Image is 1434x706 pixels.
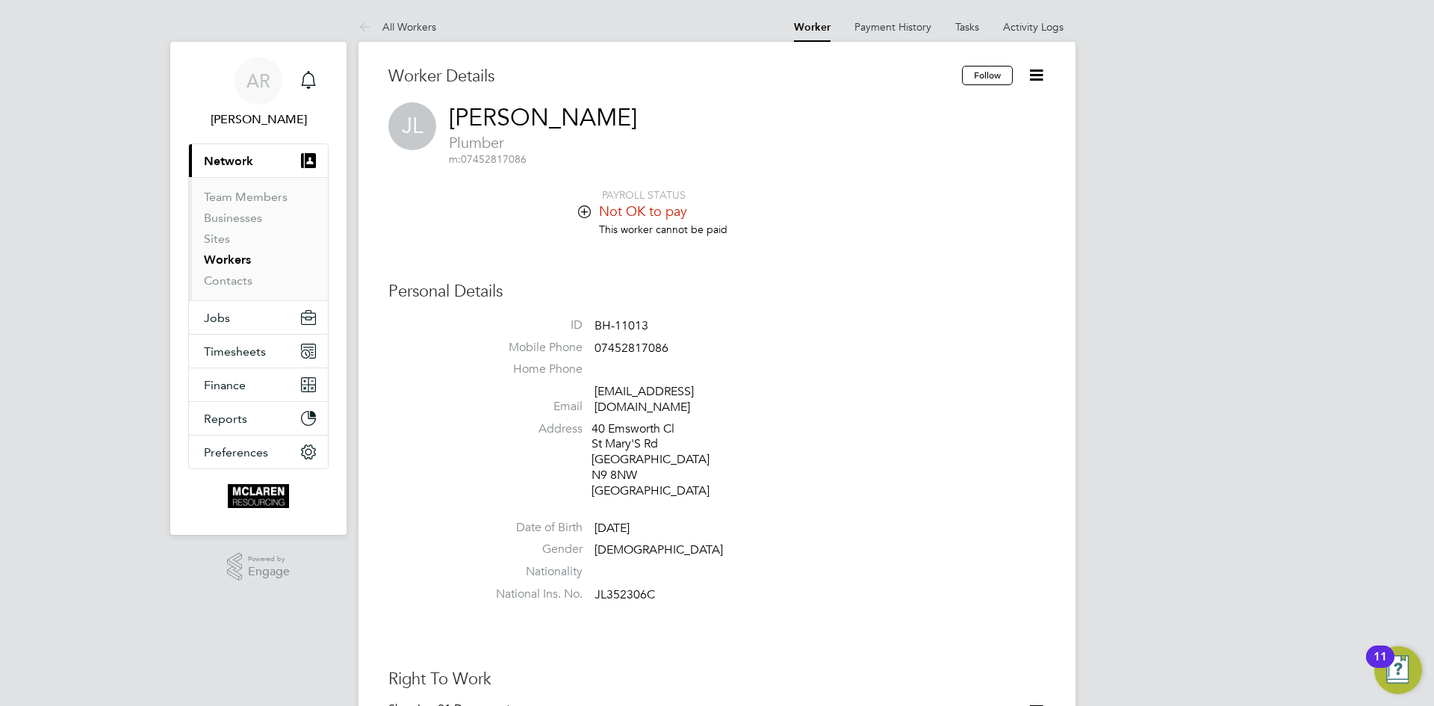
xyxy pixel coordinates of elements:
[599,223,727,236] span: This worker cannot be paid
[592,421,733,499] div: 40 Emsworth Cl St Mary'S Rd [GEOGRAPHIC_DATA] N9 8NW [GEOGRAPHIC_DATA]
[204,311,230,325] span: Jobs
[1003,20,1064,34] a: Activity Logs
[449,133,637,152] span: Plumber
[595,521,630,536] span: [DATE]
[189,301,328,334] button: Jobs
[227,553,291,581] a: Powered byEngage
[248,566,290,578] span: Engage
[189,436,328,468] button: Preferences
[478,362,583,377] label: Home Phone
[388,281,1046,303] h3: Personal Details
[478,399,583,415] label: Email
[854,20,931,34] a: Payment History
[204,253,251,267] a: Workers
[449,152,461,166] span: m:
[595,587,655,602] span: JL352306C
[189,177,328,300] div: Network
[189,335,328,368] button: Timesheets
[1374,657,1387,676] div: 11
[170,42,347,535] nav: Main navigation
[204,190,288,204] a: Team Members
[955,20,979,34] a: Tasks
[189,144,328,177] button: Network
[204,412,247,426] span: Reports
[388,102,436,150] span: JL
[602,188,686,202] span: PAYROLL STATUS
[248,553,290,566] span: Powered by
[204,273,252,288] a: Contacts
[204,344,266,359] span: Timesheets
[204,154,253,168] span: Network
[204,211,262,225] a: Businesses
[189,402,328,435] button: Reports
[794,21,831,34] a: Worker
[204,378,246,392] span: Finance
[595,318,648,333] span: BH-11013
[246,71,270,90] span: AR
[478,564,583,580] label: Nationality
[449,103,637,132] a: [PERSON_NAME]
[388,669,1046,690] h3: Right To Work
[478,586,583,602] label: National Ins. No.
[204,445,268,459] span: Preferences
[599,202,687,220] span: Not OK to pay
[595,384,694,415] a: [EMAIL_ADDRESS][DOMAIN_NAME]
[478,318,583,333] label: ID
[595,543,723,558] span: [DEMOGRAPHIC_DATA]
[478,542,583,557] label: Gender
[204,232,230,246] a: Sites
[449,152,527,166] span: 07452817086
[188,57,329,128] a: AR[PERSON_NAME]
[478,421,583,437] label: Address
[358,20,436,34] a: All Workers
[188,111,329,128] span: Arek Roziewicz
[1374,646,1422,694] button: Open Resource Center, 11 new notifications
[189,368,328,401] button: Finance
[962,66,1013,85] button: Follow
[188,484,329,508] a: Go to home page
[228,484,288,508] img: mclaren-logo-retina.png
[388,66,962,87] h3: Worker Details
[478,520,583,536] label: Date of Birth
[595,341,668,356] span: 07452817086
[478,340,583,356] label: Mobile Phone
